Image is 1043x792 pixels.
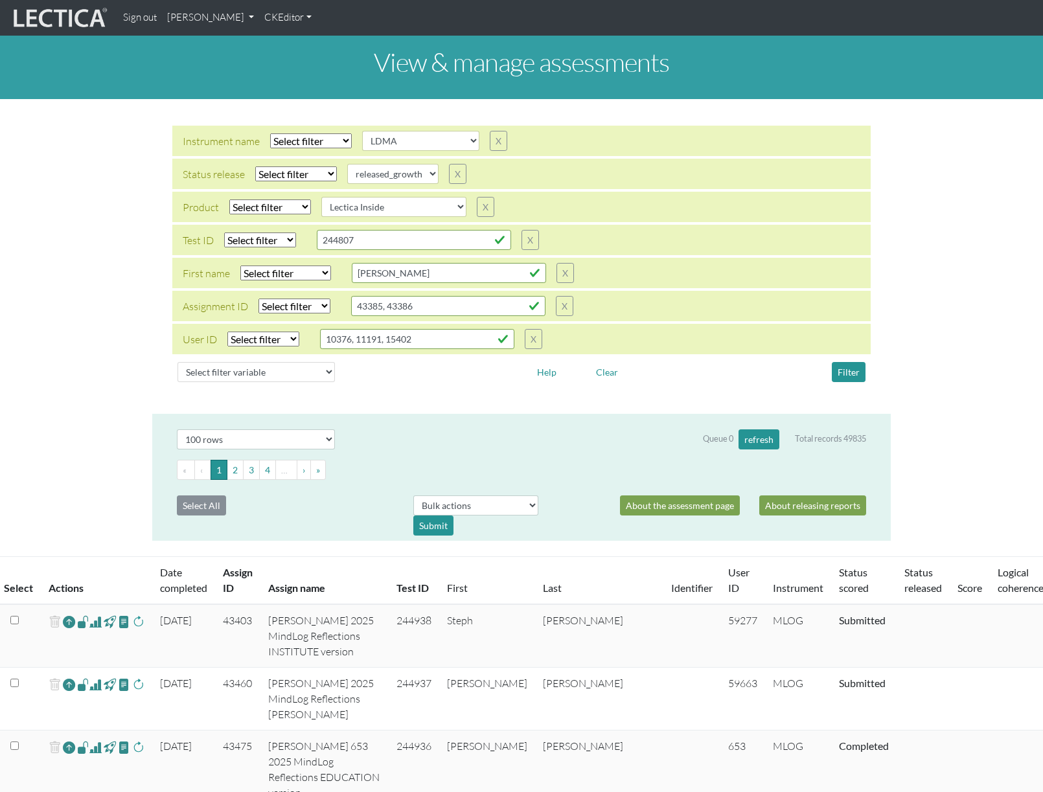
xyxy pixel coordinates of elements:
[413,515,453,536] div: Submit
[259,5,317,30] a: CKEditor
[118,5,162,30] a: Sign out
[260,668,389,730] td: [PERSON_NAME] 2025 MindLog Reflections [PERSON_NAME]
[152,668,215,730] td: [DATE]
[765,604,831,668] td: MLOG
[77,740,89,754] span: view
[904,566,942,594] a: Status released
[739,429,779,449] button: refresh
[104,740,116,754] span: view
[49,613,61,631] span: delete
[63,738,75,757] a: Reopen
[215,604,260,668] td: 43403
[104,614,116,629] span: view
[521,230,539,250] button: X
[839,566,869,594] a: Status scored
[41,557,152,605] th: Actions
[183,299,248,314] div: Assignment ID
[49,738,61,757] span: delete
[490,131,507,151] button: X
[183,166,245,182] div: Status release
[77,614,89,629] span: view
[260,604,389,668] td: [PERSON_NAME] 2025 MindLog Reflections INSTITUTE version
[183,266,230,281] div: First name
[183,133,260,149] div: Instrument name
[839,677,886,689] a: Completed = assessment has been completed; CS scored = assessment has been CLAS scored; LS scored...
[49,675,61,694] span: delete
[389,668,439,730] td: 244937
[177,495,226,515] button: Select All
[297,460,311,480] button: Go to next page
[765,668,831,730] td: MLOG
[183,332,217,347] div: User ID
[183,199,219,215] div: Product
[447,582,468,594] a: First
[152,604,215,668] td: [DATE]
[439,604,535,668] td: Steph
[227,460,244,480] button: Go to page 2
[839,740,889,752] a: Completed = assessment has been completed; CS scored = assessment has been CLAS scored; LS scored...
[957,582,982,594] a: Score
[132,677,144,692] span: rescore
[773,582,823,594] a: Instrument
[211,460,227,480] button: Go to page 1
[259,460,276,480] button: Go to page 4
[531,362,562,382] button: Help
[215,557,260,605] th: Assign ID
[728,566,750,594] a: User ID
[77,677,89,692] span: view
[104,677,116,692] span: view
[177,460,866,480] ul: Pagination
[118,614,130,629] span: view
[531,365,562,377] a: Help
[215,668,260,730] td: 43460
[89,677,102,692] span: Analyst score
[310,460,326,480] button: Go to last page
[720,604,765,668] td: 59277
[525,329,542,349] button: X
[162,5,259,30] a: [PERSON_NAME]
[759,495,866,515] a: About releasing reports
[839,614,886,626] a: Completed = assessment has been completed; CS scored = assessment has been CLAS scored; LS scored...
[535,604,663,668] td: [PERSON_NAME]
[671,582,713,594] a: Identifier
[556,263,574,283] button: X
[260,557,389,605] th: Assign name
[477,197,494,217] button: X
[243,460,260,480] button: Go to page 3
[389,604,439,668] td: 244938
[556,296,573,316] button: X
[118,740,130,754] span: view
[89,614,102,629] span: Analyst score
[620,495,740,515] a: About the assessment page
[543,582,562,594] a: Last
[132,614,144,629] span: rescore
[63,613,75,631] a: Reopen
[89,740,102,755] span: Analyst score
[703,429,866,449] div: Queue 0 Total records 49835
[183,232,214,248] div: Test ID
[389,557,439,605] th: Test ID
[160,566,207,594] a: Date completed
[720,668,765,730] td: 59663
[132,740,144,755] span: rescore
[535,668,663,730] td: [PERSON_NAME]
[10,6,108,30] img: lecticalive
[590,362,624,382] button: Clear
[118,677,130,692] span: view
[449,164,466,184] button: X
[63,675,75,694] a: Reopen
[832,362,865,382] button: Filter
[439,668,535,730] td: [PERSON_NAME]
